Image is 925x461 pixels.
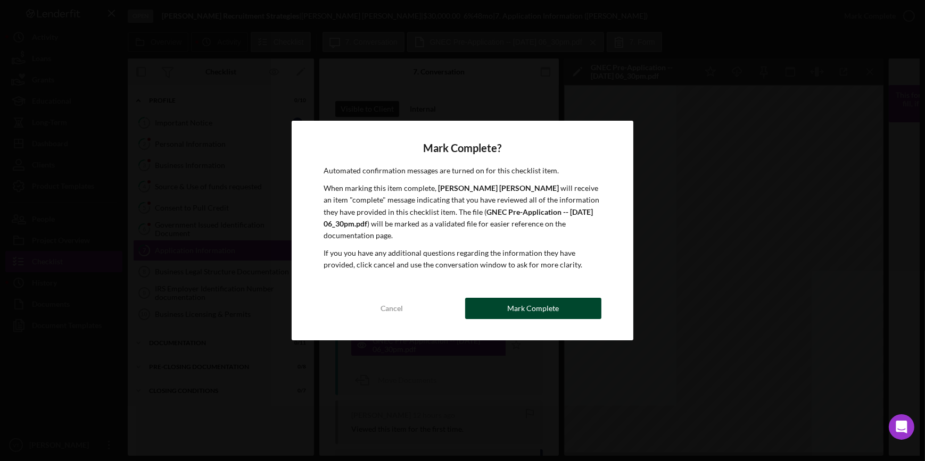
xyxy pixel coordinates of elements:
div: Mark Complete [507,298,559,319]
div: Cancel [381,298,403,319]
p: Automated confirmation messages are turned on for this checklist item. [324,165,601,177]
button: Mark Complete [465,298,601,319]
div: Open Intercom Messenger [889,414,914,440]
b: [PERSON_NAME] [PERSON_NAME] [438,183,559,192]
p: If you you have any additional questions regarding the information they have provided, click canc... [324,247,601,271]
button: Cancel [324,298,460,319]
p: When marking this item complete, will receive an item "complete" message indicating that you have... [324,182,601,242]
h4: Mark Complete? [324,142,601,154]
